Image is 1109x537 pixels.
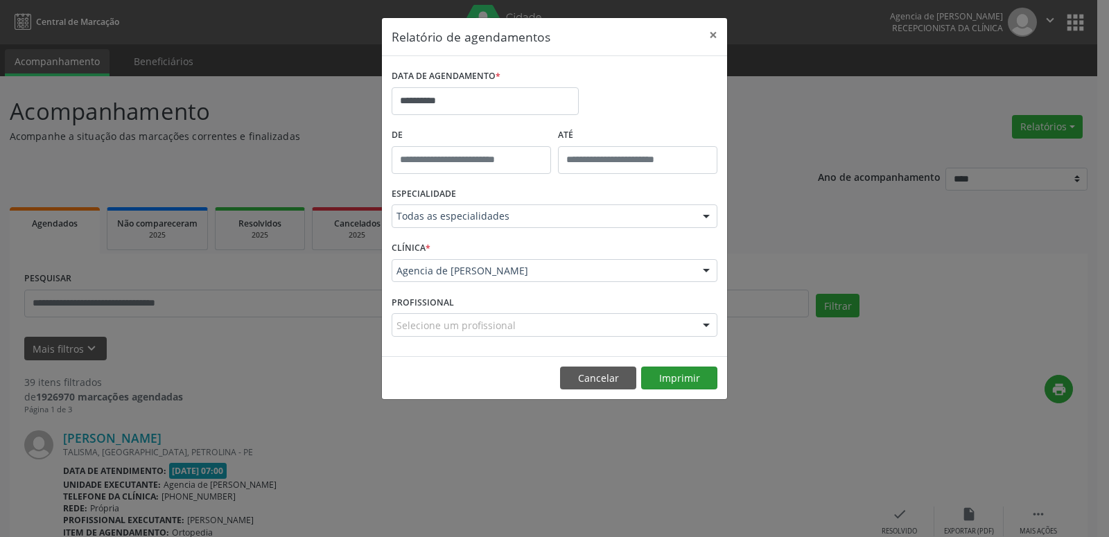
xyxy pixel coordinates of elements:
h5: Relatório de agendamentos [392,28,550,46]
button: Close [699,18,727,52]
label: ATÉ [558,125,717,146]
span: Todas as especialidades [396,209,689,223]
span: Agencia de [PERSON_NAME] [396,264,689,278]
label: DATA DE AGENDAMENTO [392,66,500,87]
label: PROFISSIONAL [392,292,454,313]
label: CLÍNICA [392,238,430,259]
button: Imprimir [641,367,717,390]
label: ESPECIALIDADE [392,184,456,205]
span: Selecione um profissional [396,318,516,333]
button: Cancelar [560,367,636,390]
label: De [392,125,551,146]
